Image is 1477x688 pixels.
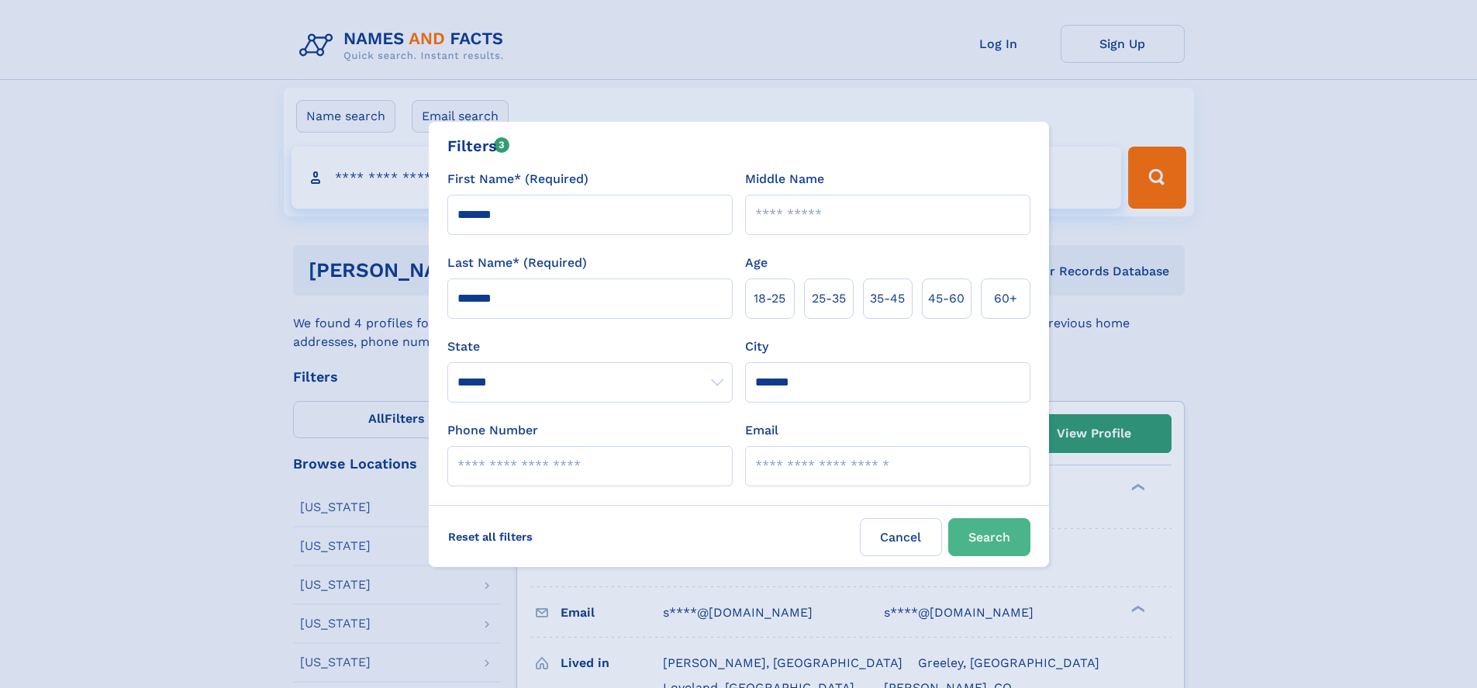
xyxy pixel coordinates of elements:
span: 25‑35 [812,289,846,308]
label: Reset all filters [438,518,543,555]
label: Age [745,254,768,272]
label: Email [745,421,778,440]
span: 18‑25 [754,289,785,308]
button: Search [948,518,1030,556]
label: State [447,337,733,356]
span: 35‑45 [870,289,905,308]
label: City [745,337,768,356]
span: 60+ [994,289,1017,308]
label: Last Name* (Required) [447,254,587,272]
span: 45‑60 [928,289,965,308]
label: Middle Name [745,170,824,188]
div: Filters [447,134,510,157]
label: First Name* (Required) [447,170,588,188]
label: Cancel [860,518,942,556]
label: Phone Number [447,421,538,440]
